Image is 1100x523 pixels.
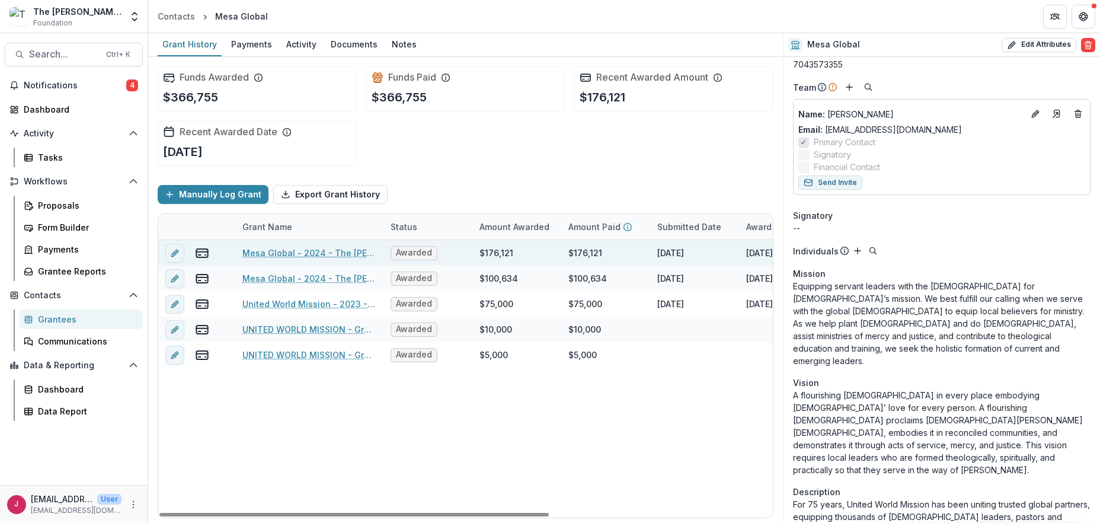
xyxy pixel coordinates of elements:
[561,214,650,240] div: Amount Paid
[180,126,277,138] h2: Recent Awarded Date
[38,199,133,212] div: Proposals
[793,267,826,280] span: Mission
[793,486,840,498] span: Description
[158,10,195,23] div: Contacts
[38,151,133,164] div: Tasks
[235,214,383,240] div: Grant Name
[19,380,143,399] a: Dashboard
[793,209,833,222] span: Signatory
[126,5,143,28] button: Open entity switcher
[195,348,209,362] button: view-payments
[242,349,376,361] a: UNITED WORLD MISSION - Grant - [DATE]
[479,349,508,361] div: $5,000
[657,247,684,259] div: [DATE]
[568,247,602,259] div: $176,121
[19,261,143,281] a: Grantee Reports
[479,272,518,285] div: $100,634
[479,247,513,259] div: $176,121
[24,129,124,139] span: Activity
[153,8,273,25] nav: breadcrumb
[798,108,1024,120] p: [PERSON_NAME]
[282,33,321,56] a: Activity
[739,214,828,240] div: Award Date
[163,143,203,161] p: [DATE]
[5,124,143,143] button: Open Activity
[38,221,133,234] div: Form Builder
[242,323,376,336] a: UNITED WORLD MISSION - Grant - [DATE]
[1043,5,1067,28] button: Partners
[19,331,143,351] a: Communications
[568,323,601,336] div: $10,000
[793,377,819,389] span: Vision
[38,405,133,417] div: Data Report
[24,291,124,301] span: Contacts
[195,297,209,311] button: view-payments
[798,176,862,190] button: Send Invite
[38,243,133,256] div: Payments
[104,48,133,61] div: Ctrl + K
[814,136,875,148] span: Primary Contact
[798,109,825,119] span: Name :
[650,214,739,240] div: Submitted Date
[226,36,277,53] div: Payments
[798,108,1024,120] a: Name: [PERSON_NAME]
[19,310,143,329] a: Grantees
[746,298,773,310] div: [DATE]
[9,7,28,26] img: The Bolick Foundation
[568,349,597,361] div: $5,000
[38,335,133,347] div: Communications
[842,80,856,94] button: Add
[38,313,133,326] div: Grantees
[282,36,321,53] div: Activity
[396,350,432,360] span: Awarded
[793,81,816,94] p: Team
[19,401,143,421] a: Data Report
[242,247,376,259] a: Mesa Global - 2024 - The [PERSON_NAME] Foundation Grant Proposal Application
[226,33,277,56] a: Payments
[242,272,376,285] a: Mesa Global - 2024 - The [PERSON_NAME] Foundation Grant Proposal Application
[126,79,138,91] span: 4
[19,218,143,237] a: Form Builder
[158,33,222,56] a: Grant History
[195,272,209,286] button: view-payments
[24,103,133,116] div: Dashboard
[383,214,472,240] div: Status
[388,72,436,83] h2: Funds Paid
[215,10,268,23] div: Mesa Global
[793,245,839,257] p: Individuals
[19,148,143,167] a: Tasks
[1028,107,1043,121] button: Edit
[650,221,728,233] div: Submitted Date
[568,298,602,310] div: $75,000
[33,18,72,28] span: Foundation
[1071,107,1085,121] button: Deletes
[19,240,143,259] a: Payments
[746,272,773,285] div: [DATE]
[472,221,557,233] div: Amount Awarded
[793,389,1091,476] p: A flourishing [DEMOGRAPHIC_DATA] in every place embodying [DEMOGRAPHIC_DATA]’ love for every pers...
[5,356,143,375] button: Open Data & Reporting
[861,80,875,94] button: Search
[38,265,133,278] div: Grantee Reports
[19,196,143,215] a: Proposals
[396,273,432,283] span: Awarded
[866,244,880,258] button: Search
[24,361,124,371] span: Data & Reporting
[195,246,209,260] button: view-payments
[798,125,823,135] span: Email:
[165,244,184,263] button: edit
[5,100,143,119] a: Dashboard
[5,172,143,191] button: Open Workflows
[97,494,121,505] p: User
[165,295,184,314] button: edit
[126,498,140,512] button: More
[165,269,184,288] button: edit
[807,40,860,50] h2: Mesa Global
[326,36,382,53] div: Documents
[396,248,432,258] span: Awarded
[195,323,209,337] button: view-payments
[33,5,121,18] div: The [PERSON_NAME] Foundation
